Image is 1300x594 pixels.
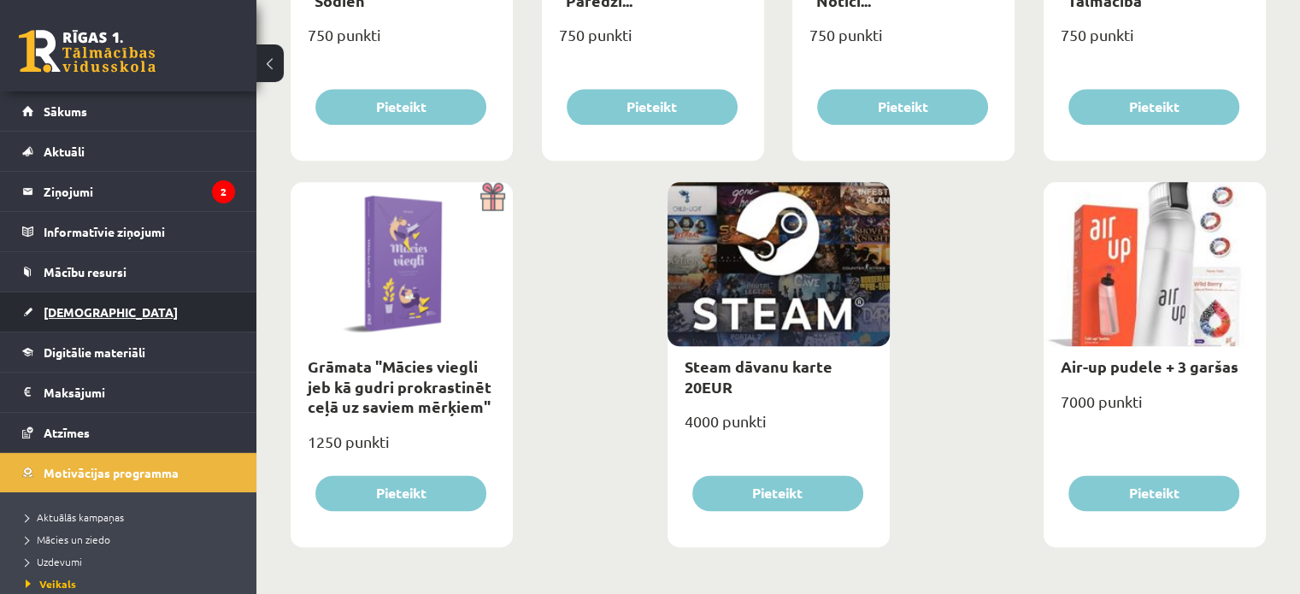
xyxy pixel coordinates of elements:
a: Sākums [22,91,235,131]
div: 750 punkti [792,21,1015,63]
div: 750 punkti [1044,21,1266,63]
a: Atzīmes [22,413,235,452]
legend: Ziņojumi [44,172,235,211]
span: Veikals [26,577,76,591]
button: Pieteikt [315,89,486,125]
img: Dāvana ar pārsteigumu [474,182,513,211]
span: [DEMOGRAPHIC_DATA] [44,304,178,320]
legend: Maksājumi [44,373,235,412]
a: Steam dāvanu karte 20EUR [685,356,832,396]
a: Mācies un ziedo [26,532,239,547]
button: Pieteikt [1068,89,1239,125]
a: Ziņojumi2 [22,172,235,211]
a: Grāmata "Mācies viegli jeb kā gudri prokrastinēt ceļā uz saviem mērķiem" [308,356,491,416]
a: Uzdevumi [26,554,239,569]
button: Pieteikt [315,475,486,511]
a: Rīgas 1. Tālmācības vidusskola [19,30,156,73]
button: Pieteikt [692,475,863,511]
a: Aktuāli [22,132,235,171]
a: Informatīvie ziņojumi [22,212,235,251]
div: 750 punkti [291,21,513,63]
span: Aktuālās kampaņas [26,510,124,524]
span: Mācies un ziedo [26,532,110,546]
button: Pieteikt [1068,475,1239,511]
span: Aktuāli [44,144,85,159]
a: [DEMOGRAPHIC_DATA] [22,292,235,332]
button: Pieteikt [567,89,738,125]
span: Sākums [44,103,87,119]
span: Motivācijas programma [44,465,179,480]
a: Veikals [26,576,239,591]
span: Mācību resursi [44,264,126,279]
i: 2 [212,180,235,203]
span: Digitālie materiāli [44,344,145,360]
div: 1250 punkti [291,427,513,470]
a: Motivācijas programma [22,453,235,492]
a: Air-up pudele + 3 garšas [1061,356,1238,376]
legend: Informatīvie ziņojumi [44,212,235,251]
div: 4000 punkti [668,407,890,450]
a: Digitālie materiāli [22,332,235,372]
a: Maksājumi [22,373,235,412]
span: Atzīmes [44,425,90,440]
span: Uzdevumi [26,555,82,568]
div: 750 punkti [542,21,764,63]
button: Pieteikt [817,89,988,125]
a: Aktuālās kampaņas [26,509,239,525]
div: 7000 punkti [1044,387,1266,430]
a: Mācību resursi [22,252,235,291]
